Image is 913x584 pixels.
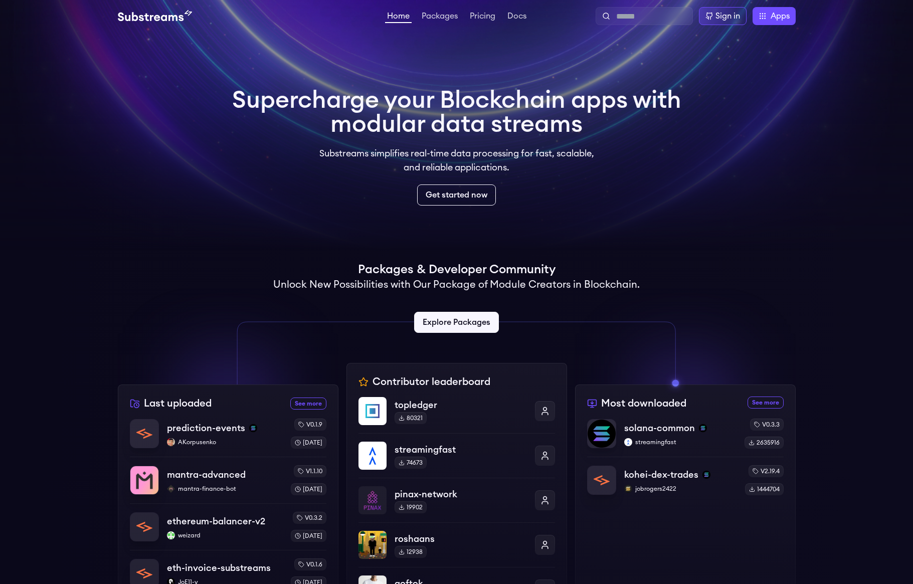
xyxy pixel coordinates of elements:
[699,424,707,432] img: solana
[358,478,555,522] a: pinax-networkpinax-network19902
[505,12,528,22] a: Docs
[624,438,737,446] p: streamingfast
[750,419,784,431] div: v0.3.3
[118,10,192,22] img: Substream's logo
[358,397,555,433] a: topledgertopledger80321
[294,558,326,570] div: v0.1.6
[702,471,710,479] img: solana
[749,465,784,477] div: v2.19.4
[167,485,283,493] p: mantra-finance-bot
[358,486,387,514] img: pinax-network
[294,465,326,477] div: v1.1.10
[420,12,460,22] a: Packages
[130,419,326,457] a: prediction-eventsprediction-eventssolanaAKorpusenkoAKorpusenkov0.1.9[DATE]
[167,421,245,435] p: prediction-events
[395,546,427,558] div: 12938
[312,146,601,174] p: Substreams simplifies real-time data processing for fast, scalable, and reliable applications.
[395,532,527,546] p: roshaans
[414,312,499,333] a: Explore Packages
[468,12,497,22] a: Pricing
[624,421,695,435] p: solana-common
[130,457,326,503] a: mantra-advancedmantra-advancedmantra-finance-botmantra-finance-botv1.1.10[DATE]
[748,397,784,409] a: See more most downloaded packages
[167,514,265,528] p: ethereum-balancer-v2
[290,398,326,410] a: See more recently uploaded packages
[588,420,616,448] img: solana-common
[293,512,326,524] div: v0.3.2
[588,466,616,494] img: kohei-dex-trades
[745,437,784,449] div: 2635916
[624,485,632,493] img: jobrogers2422
[417,184,496,206] a: Get started now
[273,278,640,292] h2: Unlock New Possibilities with Our Package of Module Creators in Blockchain.
[358,433,555,478] a: streamingfaststreamingfast74673
[358,262,556,278] h1: Packages & Developer Community
[587,457,784,495] a: kohei-dex-tradeskohei-dex-tradessolanajobrogers2422jobrogers2422v2.19.41444704
[291,483,326,495] div: [DATE]
[232,88,681,136] h1: Supercharge your Blockchain apps with modular data streams
[715,10,740,22] div: Sign in
[771,10,790,22] span: Apps
[395,487,527,501] p: pinax-network
[624,468,698,482] p: kohei-dex-trades
[358,522,555,567] a: roshaansroshaans12938
[395,398,527,412] p: topledger
[291,530,326,542] div: [DATE]
[624,485,737,493] p: jobrogers2422
[167,468,246,482] p: mantra-advanced
[395,412,427,424] div: 80321
[395,443,527,457] p: streamingfast
[130,466,158,494] img: mantra-advanced
[395,457,427,469] div: 74673
[130,420,158,448] img: prediction-events
[358,442,387,470] img: streamingfast
[167,485,175,493] img: mantra-finance-bot
[395,501,427,513] div: 19902
[130,513,158,541] img: ethereum-balancer-v2
[167,438,283,446] p: AKorpusenko
[294,419,326,431] div: v0.1.9
[587,419,784,457] a: solana-commonsolana-commonsolanastreamingfaststreamingfastv0.3.32635916
[167,531,283,539] p: weizard
[291,437,326,449] div: [DATE]
[167,561,271,575] p: eth-invoice-substreams
[358,531,387,559] img: roshaans
[249,424,257,432] img: solana
[358,397,387,425] img: topledger
[624,438,632,446] img: streamingfast
[167,438,175,446] img: AKorpusenko
[385,12,412,23] a: Home
[745,483,784,495] div: 1444704
[130,503,326,550] a: ethereum-balancer-v2ethereum-balancer-v2weizardweizardv0.3.2[DATE]
[699,7,747,25] a: Sign in
[167,531,175,539] img: weizard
